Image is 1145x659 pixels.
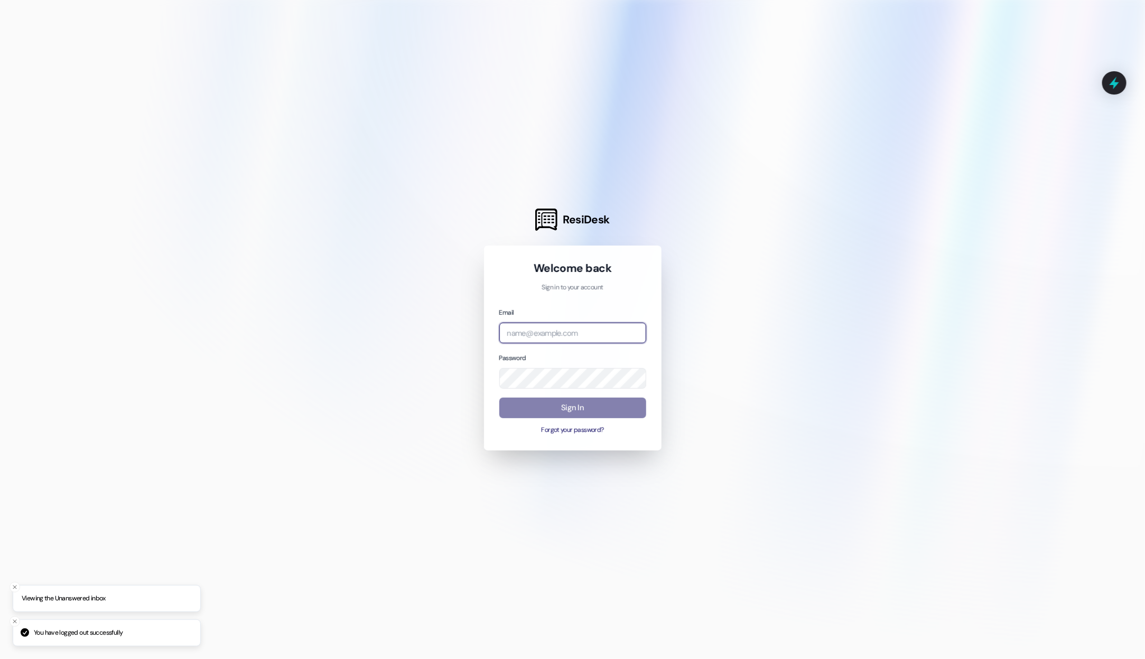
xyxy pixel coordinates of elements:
label: Password [499,354,526,362]
button: Close toast [10,582,20,592]
span: ResiDesk [563,212,610,227]
h1: Welcome back [499,261,646,276]
button: Forgot your password? [499,426,646,435]
label: Email [499,308,514,317]
input: name@example.com [499,323,646,343]
button: Sign In [499,398,646,418]
p: Viewing the Unanswered inbox [22,594,106,604]
button: Close toast [10,616,20,627]
p: Sign in to your account [499,283,646,293]
p: You have logged out successfully [34,628,123,638]
img: ResiDesk Logo [535,209,557,231]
